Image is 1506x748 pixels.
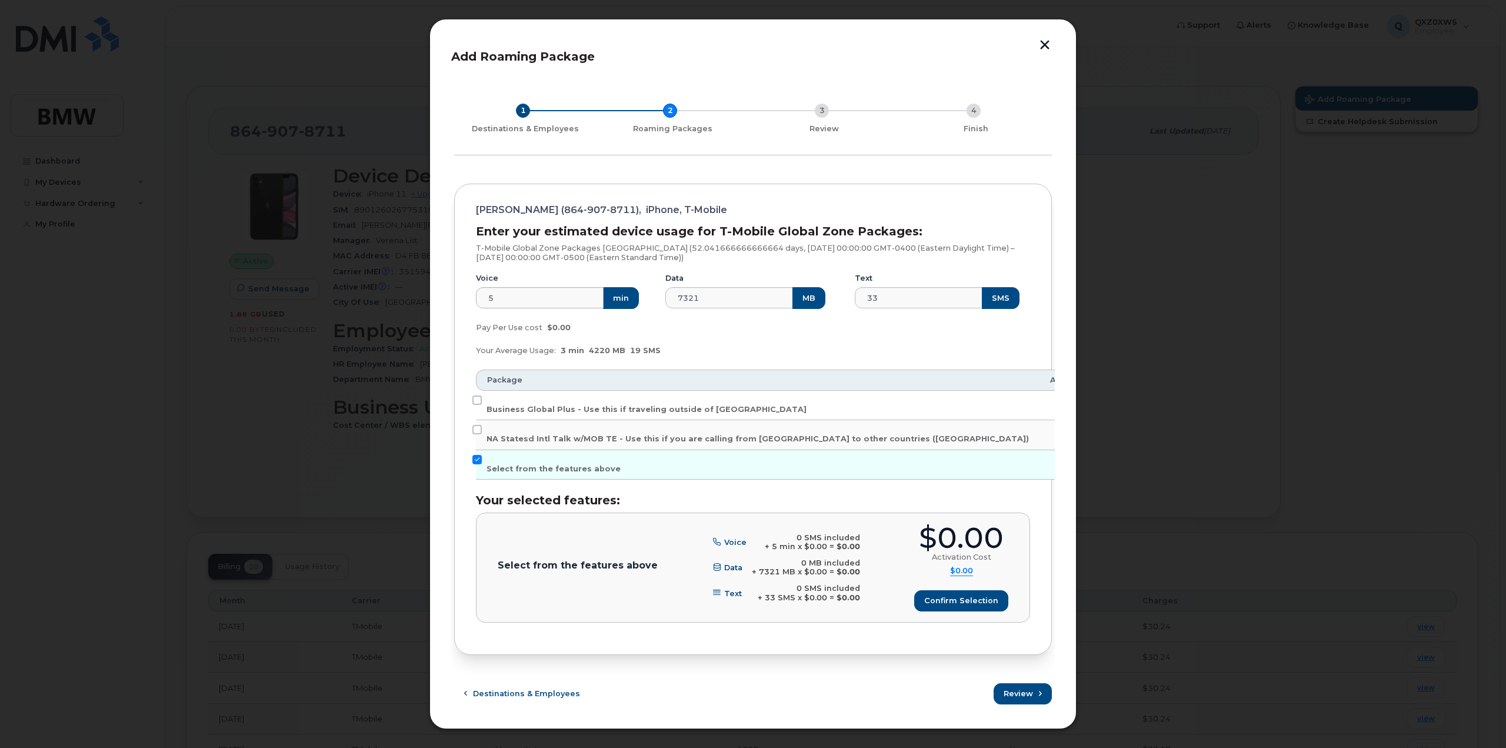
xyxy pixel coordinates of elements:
[476,370,1039,391] th: Package
[472,395,482,405] input: Business Global Plus - Use this if traveling outside of [GEOGRAPHIC_DATA]
[924,595,998,606] span: Confirm selection
[476,323,542,332] span: Pay Per Use cost
[914,590,1008,611] button: Confirm selection
[1039,370,1094,391] th: Amount
[932,553,991,562] div: Activation Cost
[758,584,860,593] div: 0 SMS included
[919,524,1004,553] div: $0.00
[753,124,895,134] div: Review
[487,405,807,414] span: Business Global Plus - Use this if traveling outside of [GEOGRAPHIC_DATA]
[752,567,802,576] span: + 7321 MB x
[804,567,834,576] span: $0.00 =
[589,346,625,355] span: 4220 MB
[792,287,825,308] button: MB
[487,464,621,473] span: Select from the features above
[459,124,592,134] div: Destinations & Employees
[487,434,1029,443] span: NA Statesd Intl Talk w/MOB TE - Use this if you are calling from [GEOGRAPHIC_DATA] to other count...
[473,688,580,699] span: Destinations & Employees
[724,589,742,597] span: Text
[982,287,1019,308] button: SMS
[472,455,482,464] input: Select from the features above
[516,104,530,118] div: 1
[837,542,860,551] b: $0.00
[476,346,556,355] span: Your Average Usage:
[967,104,981,118] div: 4
[498,561,658,570] p: Select from the features above
[758,593,802,602] span: + 33 SMS x
[476,225,1030,238] h3: Enter your estimated device usage for T-Mobile Global Zone Packages:
[752,558,860,568] div: 0 MB included
[476,244,1030,262] p: T-Mobile Global Zone Packages [GEOGRAPHIC_DATA] (52.041666666666664 days, [DATE] 00:00:00 GMT-040...
[476,274,498,283] label: Voice
[837,567,860,576] b: $0.00
[765,533,860,543] div: 0 SMS included
[1004,688,1033,699] span: Review
[561,346,584,355] span: 3 min
[451,49,595,64] span: Add Roaming Package
[646,205,727,215] span: iPhone, T-Mobile
[837,593,860,602] b: $0.00
[1455,697,1497,739] iframe: Messenger Launcher
[815,104,829,118] div: 3
[454,683,590,704] button: Destinations & Employees
[724,563,742,572] span: Data
[476,205,641,215] span: [PERSON_NAME] (864-907-8711),
[804,542,834,551] span: $0.00 =
[472,425,482,434] input: NA Statesd Intl Talk w/MOB TE - Use this if you are calling from [GEOGRAPHIC_DATA] to other count...
[804,593,834,602] span: $0.00 =
[547,323,571,332] span: $0.00
[603,287,639,308] button: min
[630,346,661,355] span: 19 SMS
[950,566,973,576] summary: $0.00
[476,494,1030,507] h3: Your selected features:
[765,542,802,551] span: + 5 min x
[905,124,1047,134] div: Finish
[724,538,747,547] span: Voice
[994,683,1052,704] button: Review
[855,274,872,283] label: Text
[665,274,684,283] label: Data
